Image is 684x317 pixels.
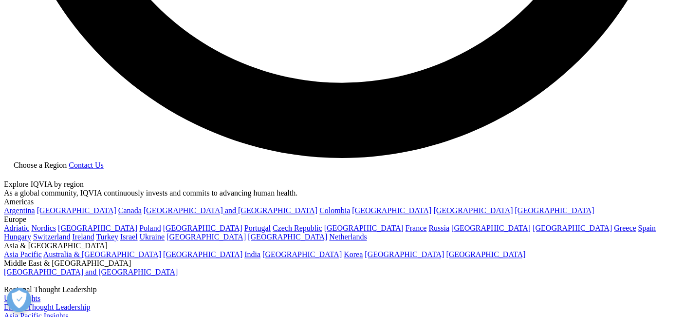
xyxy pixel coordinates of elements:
a: [GEOGRAPHIC_DATA] and [GEOGRAPHIC_DATA] [144,206,317,215]
a: Colombia [319,206,350,215]
a: Greece [614,224,636,232]
a: Russia [429,224,450,232]
a: [GEOGRAPHIC_DATA] [352,206,431,215]
a: Australia & [GEOGRAPHIC_DATA] [43,250,161,258]
a: [GEOGRAPHIC_DATA] [163,224,242,232]
a: [GEOGRAPHIC_DATA] [163,250,242,258]
a: Ireland [72,233,94,241]
a: US Insights [4,294,40,302]
a: [GEOGRAPHIC_DATA] [58,224,137,232]
a: [GEOGRAPHIC_DATA] [37,206,116,215]
a: [GEOGRAPHIC_DATA] [248,233,327,241]
a: Korea [344,250,363,258]
a: [GEOGRAPHIC_DATA] [166,233,246,241]
a: Czech Republic [273,224,322,232]
a: Netherlands [329,233,367,241]
a: [GEOGRAPHIC_DATA] [324,224,404,232]
a: [GEOGRAPHIC_DATA] and [GEOGRAPHIC_DATA] [4,268,178,276]
a: [GEOGRAPHIC_DATA] [446,250,526,258]
button: Open Preferences [7,288,31,312]
a: [GEOGRAPHIC_DATA] [365,250,444,258]
a: Spain [638,224,656,232]
a: [GEOGRAPHIC_DATA] [533,224,612,232]
a: Hungary [4,233,31,241]
a: Nordics [31,224,56,232]
a: Switzerland [33,233,70,241]
div: As a global community, IQVIA continuously invests and commits to advancing human health. [4,189,680,198]
span: Choose a Region [14,161,67,169]
a: Argentina [4,206,35,215]
a: Portugal [244,224,271,232]
a: Poland [139,224,161,232]
div: Europe [4,215,680,224]
div: Asia & [GEOGRAPHIC_DATA] [4,241,680,250]
div: Americas [4,198,680,206]
div: Middle East & [GEOGRAPHIC_DATA] [4,259,680,268]
div: Explore IQVIA by region [4,180,680,189]
a: Contact Us [69,161,104,169]
a: Israel [120,233,138,241]
a: [GEOGRAPHIC_DATA] [434,206,513,215]
a: EMEA Thought Leadership [4,303,90,311]
a: Ukraine [140,233,165,241]
div: Regional Thought Leadership [4,285,680,294]
a: Asia Pacific [4,250,42,258]
a: India [244,250,260,258]
a: [GEOGRAPHIC_DATA] [262,250,342,258]
a: Adriatic [4,224,29,232]
a: Canada [118,206,142,215]
a: Turkey [96,233,118,241]
a: [GEOGRAPHIC_DATA] [515,206,594,215]
a: [GEOGRAPHIC_DATA] [451,224,531,232]
a: France [406,224,427,232]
